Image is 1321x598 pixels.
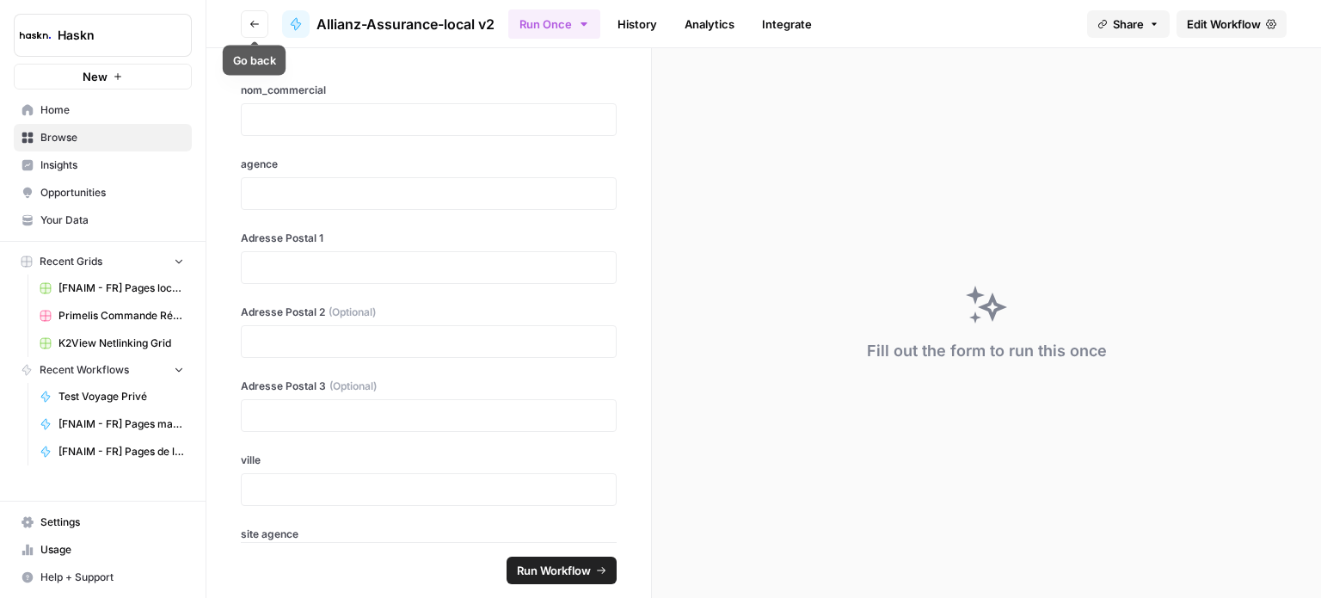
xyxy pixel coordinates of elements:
a: Home [14,96,192,124]
span: Your Data [40,213,184,228]
a: Test Voyage Privé [32,383,192,410]
span: (Optional) [329,305,376,320]
a: Allianz-Assurance-local v2 [282,10,495,38]
label: Adresse Postal 1 [241,231,617,246]
span: [FNAIM - FR] Pages maison à vendre + ville - titre H2 [58,416,184,432]
span: Allianz-Assurance-local v2 [316,14,495,34]
button: New [14,64,192,89]
a: Usage [14,536,192,564]
span: Settings [40,515,184,530]
a: History [607,10,667,38]
label: Adresse Postal 2 [241,305,617,320]
a: K2View Netlinking Grid [32,330,192,357]
span: Test Voyage Privé [58,389,184,404]
span: [FNAIM - FR] Pages de liste de résultats d'annonces [58,444,184,459]
a: Analytics [674,10,745,38]
span: Haskn [58,27,162,44]
label: site agence [241,527,617,542]
span: Opportunities [40,185,184,200]
span: Recent Workflows [40,362,129,378]
span: Insights [40,157,184,173]
span: Recent Grids [40,254,102,269]
button: Workspace: Haskn [14,14,192,57]
span: Home [40,102,184,118]
button: Help + Support [14,564,192,591]
a: Browse [14,124,192,151]
a: [FNAIM - FR] Pages maison à vendre + ville - titre H2 [32,410,192,438]
span: Share [1113,15,1144,33]
button: Recent Grids [14,249,192,274]
button: Run Workflow [507,557,617,584]
a: Settings [14,509,192,536]
button: Run Once [508,9,600,39]
label: agence [241,157,617,172]
span: Run Workflow [517,562,591,579]
span: Help + Support [40,570,184,585]
label: Adresse Postal 3 [241,379,617,394]
a: Opportunities [14,179,192,207]
a: Insights [14,151,192,179]
a: [FNAIM - FR] Pages de liste de résultats d'annonces [32,438,192,465]
span: Usage [40,542,184,558]
span: [FNAIM - FR] Pages location appartement + ville - 150-300 mots Grid [58,281,184,296]
a: [FNAIM - FR] Pages location appartement + ville - 150-300 mots Grid [32,274,192,302]
a: Your Data [14,207,192,234]
label: ville [241,453,617,468]
label: nom_commercial [241,83,617,98]
span: Edit Workflow [1187,15,1261,33]
button: Recent Workflows [14,357,192,383]
a: Integrate [752,10,822,38]
a: Edit Workflow [1177,10,1287,38]
span: (Optional) [329,379,377,394]
span: K2View Netlinking Grid [58,336,184,351]
div: Fill out the form to run this once [867,339,1107,363]
span: New [83,68,108,85]
img: Haskn Logo [20,20,51,51]
a: Primelis Commande Rédaction Netlinking (2).csv [32,302,192,330]
span: Browse [40,130,184,145]
button: Share [1087,10,1170,38]
span: Primelis Commande Rédaction Netlinking (2).csv [58,308,184,324]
